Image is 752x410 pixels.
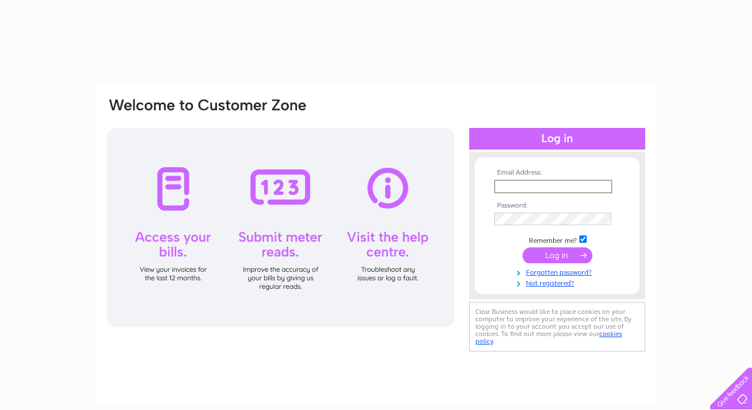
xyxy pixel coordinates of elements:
[491,234,623,245] td: Remember me?
[475,330,622,345] a: cookies policy
[491,169,623,177] th: Email Address:
[494,266,623,277] a: Forgotten password?
[469,302,645,351] div: Clear Business would like to place cookies on your computer to improve your experience of the sit...
[523,247,592,263] input: Submit
[491,202,623,210] th: Password:
[494,277,623,288] a: Not registered?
